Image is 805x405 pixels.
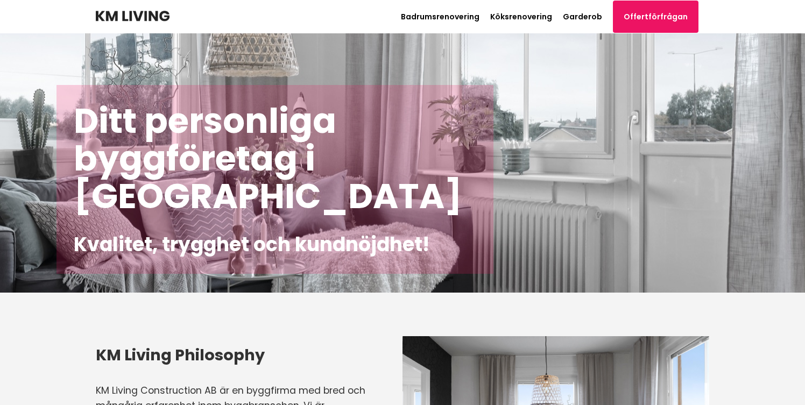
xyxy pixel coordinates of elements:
[563,11,602,22] a: Garderob
[613,1,698,33] a: Offertförfrågan
[74,102,476,215] h1: Ditt personliga byggföretag i [GEOGRAPHIC_DATA]
[74,232,476,257] h2: Kvalitet, trygghet och kundnöjdhet!
[401,11,479,22] a: Badrumsrenovering
[96,344,376,366] h3: KM Living Philosophy
[490,11,552,22] a: Köksrenovering
[96,11,170,22] img: KM Living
